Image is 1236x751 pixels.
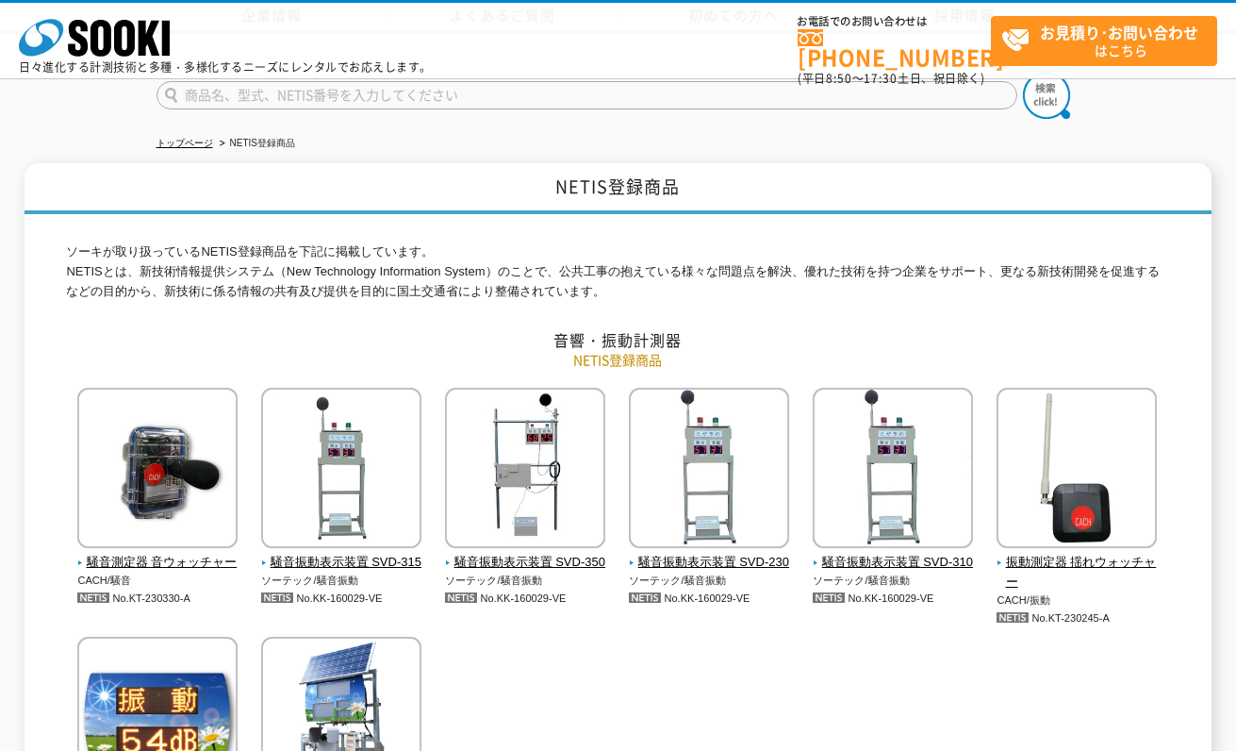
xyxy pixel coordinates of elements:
[66,350,1169,370] p: NETIS登録商品
[864,70,898,87] span: 17:30
[997,536,1158,592] a: 振動測定器 揺れウォッチャー
[1040,21,1198,43] strong: お見積り･お問い合わせ
[629,553,790,573] span: 騒音振動表示装置 SVD-230
[997,388,1157,553] img: 振動測定器 揺れウォッチャー
[798,16,991,27] span: お電話でのお問い合わせは
[445,388,605,553] img: 騒音振動表示装置 SVD-350
[445,553,606,573] span: 騒音振動表示装置 SVD-350
[77,388,238,553] img: 騒音測定器 音ウォッチャー
[261,589,422,609] p: No.KK-160029-VE
[629,573,790,589] p: ソーテック/騒音振動
[77,573,239,589] p: CACH/騒音
[798,70,984,87] span: (平日 ～ 土日、祝日除く)
[813,589,974,609] p: No.KK-160029-VE
[813,388,973,553] img: 騒音振動表示装置 SVD-310
[813,536,974,574] a: 騒音振動表示装置 SVD-310
[813,553,974,573] span: 騒音振動表示装置 SVD-310
[19,61,432,73] p: 日々進化する計測技術と多種・多様化するニーズにレンタルでお応えします。
[66,242,1169,301] p: ソーキが取り扱っているNETIS登録商品を下記に掲載しています。 NETISとは、新技術情報提供システム（New Technology Information System）のことで、公共工事の...
[445,589,606,609] p: No.KK-160029-VE
[261,573,422,589] p: ソーテック/騒音振動
[445,573,606,589] p: ソーテック/騒音振動
[826,70,852,87] span: 8:50
[629,536,790,574] a: 騒音振動表示装置 SVD-230
[798,29,991,68] a: [PHONE_NUMBER]
[629,589,790,609] p: No.KK-160029-VE
[157,81,1017,109] input: 商品名、型式、NETIS番号を入力してください
[77,553,239,573] span: 騒音測定器 音ウォッチャー
[629,388,789,553] img: 騒音振動表示装置 SVD-230
[997,553,1158,592] span: 振動測定器 揺れウォッチャー
[261,536,422,574] a: 騒音振動表示装置 SVD-315
[25,163,1211,215] h1: NETIS登録商品
[77,589,239,609] p: No.KT-230330-A
[261,553,422,573] span: 騒音振動表示装置 SVD-315
[813,573,974,589] p: ソーテック/騒音振動
[216,134,295,154] li: NETIS登録商品
[1023,72,1070,119] img: btn_search.png
[445,536,606,574] a: 騒音振動表示装置 SVD-350
[66,330,1169,350] h2: 音響・振動計測器
[1001,17,1216,64] span: はこちら
[157,138,213,148] a: トップページ
[261,388,421,553] img: 騒音振動表示装置 SVD-315
[997,609,1158,628] p: No.KT-230245-A
[77,536,239,574] a: 騒音測定器 音ウォッチャー
[991,16,1217,66] a: お見積り･お問い合わせはこちら
[997,592,1158,609] p: CACH/振動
